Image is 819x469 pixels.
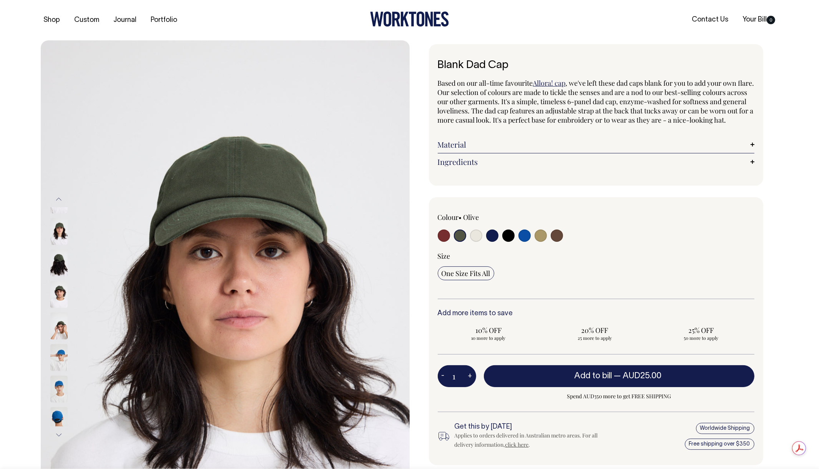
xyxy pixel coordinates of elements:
a: Shop [41,14,63,27]
div: Applies to orders delivered in Australian metro areas. For all delivery information, . [455,431,611,449]
img: olive [50,313,68,339]
button: Previous [53,191,65,208]
input: 10% OFF 10 more to apply [438,323,540,343]
button: Next [53,426,65,444]
span: One Size Fits All [442,269,490,278]
a: Contact Us [689,13,731,26]
span: 50 more to apply [654,335,748,341]
div: Size [438,251,754,261]
span: — [614,372,664,380]
img: olive [50,218,68,245]
span: 0 [767,16,775,24]
a: Custom [71,14,103,27]
label: Olive [463,213,479,222]
input: 20% OFF 25 more to apply [544,323,646,343]
span: , we've left these dad caps blank for you to add your own flare. Our selection of colours are mad... [438,78,754,125]
img: worker-blue [50,407,68,434]
input: 25% OFF 50 more to apply [650,323,752,343]
h6: Add more items to save [438,310,754,318]
span: 20% OFF [548,326,642,335]
div: Colour [438,213,565,222]
a: click here [505,441,529,448]
span: Add to bill [575,372,612,380]
button: Add to bill —AUD25.00 [484,365,754,387]
a: Material [438,140,754,149]
span: • [459,213,462,222]
h6: Get this by [DATE] [455,423,611,431]
span: AUD25.00 [623,372,662,380]
span: 25% OFF [654,326,748,335]
img: worker-blue [50,344,68,371]
span: Based on our all-time favourite [438,78,533,88]
a: Journal [111,14,140,27]
a: Your Bill0 [739,13,778,26]
button: + [464,369,476,384]
input: One Size Fits All [438,266,494,280]
h1: Blank Dad Cap [438,60,754,72]
a: Portfolio [148,14,181,27]
img: olive [50,281,68,308]
span: 10% OFF [442,326,536,335]
span: 25 more to apply [548,335,642,341]
img: worker-blue [50,376,68,402]
img: olive [50,249,68,276]
span: 10 more to apply [442,335,536,341]
span: Spend AUD350 more to get FREE SHIPPING [484,392,754,401]
a: Allora! cap [533,78,566,88]
button: - [438,369,449,384]
a: Ingredients [438,157,754,166]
